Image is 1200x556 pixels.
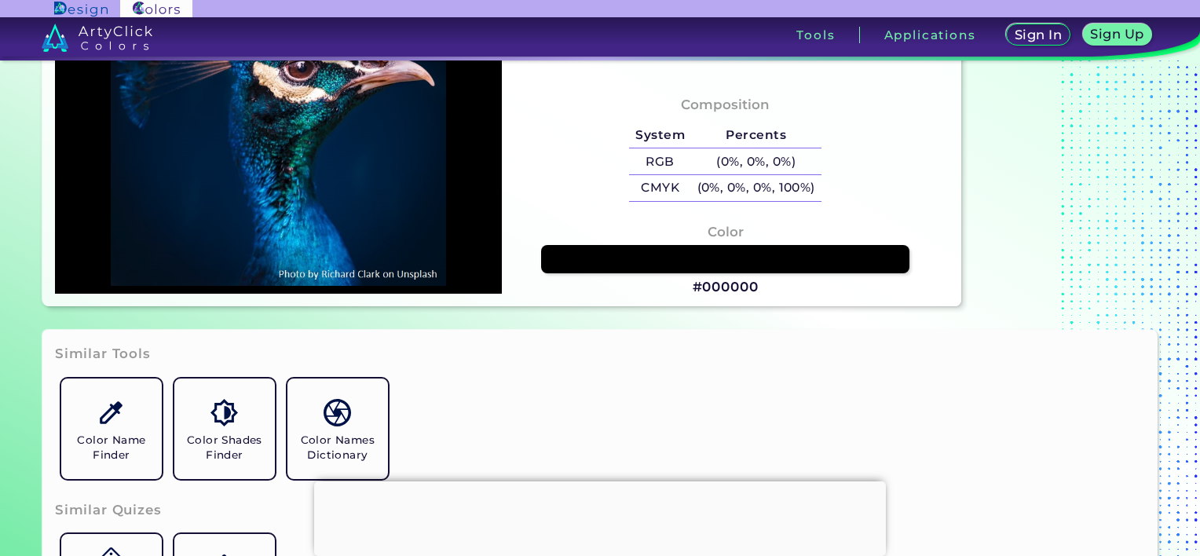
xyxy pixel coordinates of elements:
[629,148,690,174] h5: RGB
[1015,28,1061,41] h5: Sign In
[691,175,821,201] h5: (0%, 0%, 0%, 100%)
[1007,24,1070,46] a: Sign In
[1091,27,1143,40] h5: Sign Up
[681,93,770,116] h4: Composition
[884,29,976,41] h3: Applications
[796,29,835,41] h3: Tools
[168,372,281,485] a: Color Shades Finder
[691,148,821,174] h5: (0%, 0%, 0%)
[42,24,152,52] img: logo_artyclick_colors_white.svg
[54,2,107,16] img: ArtyClick Design logo
[693,278,759,297] h3: #000000
[314,481,886,552] iframe: Advertisement
[691,123,821,148] h5: Percents
[97,399,125,426] img: icon_color_name_finder.svg
[210,399,238,426] img: icon_color_shades.svg
[281,372,394,485] a: Color Names Dictionary
[181,433,269,463] h5: Color Shades Finder
[55,501,162,520] h3: Similar Quizes
[324,399,351,426] img: icon_color_names_dictionary.svg
[294,433,382,463] h5: Color Names Dictionary
[629,175,690,201] h5: CMYK
[55,372,168,485] a: Color Name Finder
[708,221,744,243] h4: Color
[629,123,690,148] h5: System
[68,433,155,463] h5: Color Name Finder
[1084,24,1151,46] a: Sign Up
